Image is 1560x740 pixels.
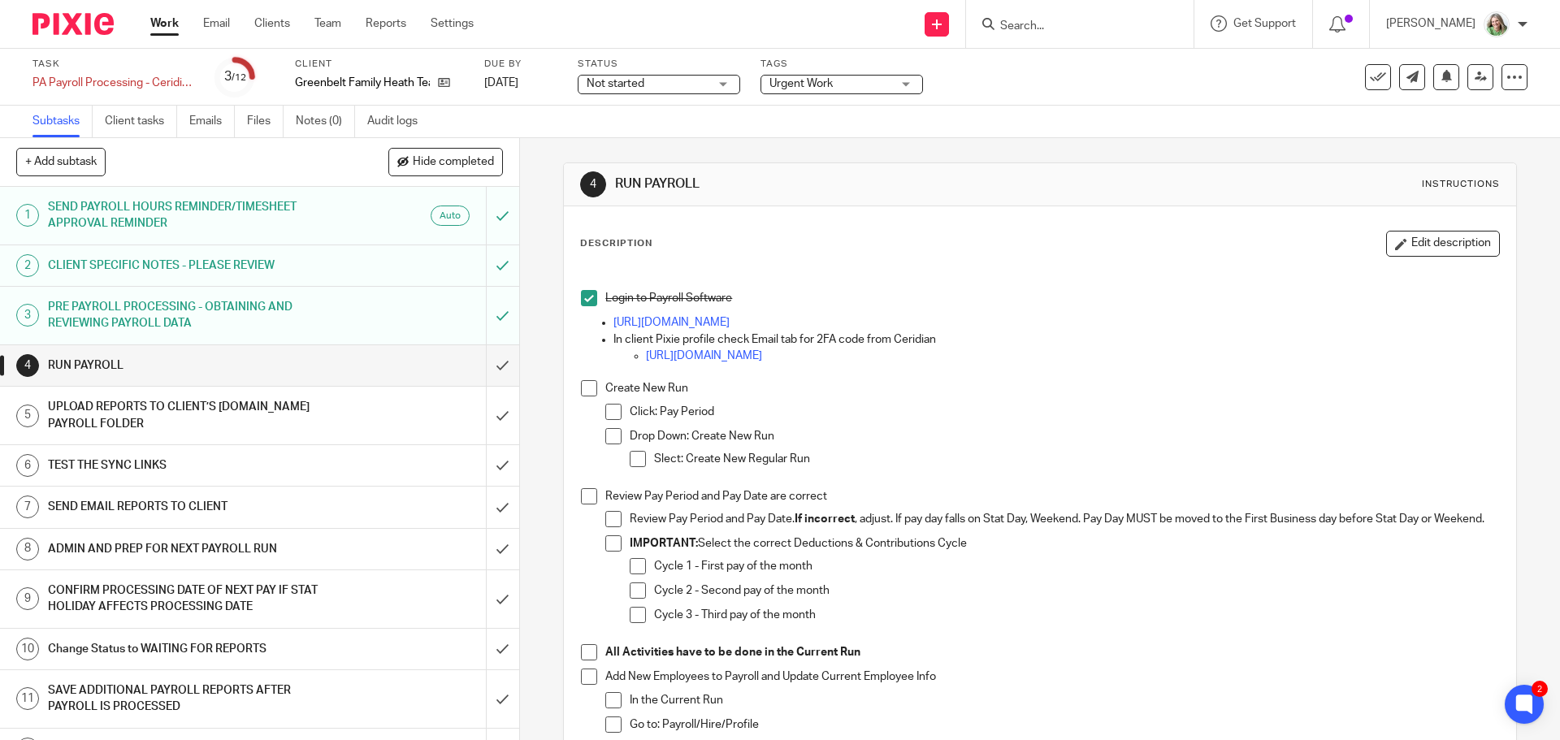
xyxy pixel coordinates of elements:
p: In the Current Run [630,692,1498,708]
h1: SEND PAYROLL HOURS REMINDER/TIMESHEET APPROVAL REMINDER [48,195,329,236]
p: Description [580,237,652,250]
label: Status [578,58,740,71]
div: 3 [224,67,246,86]
button: Hide completed [388,148,503,175]
div: 2 [1532,681,1548,697]
div: 9 [16,587,39,610]
p: Create New Run [605,380,1498,396]
span: [DATE] [484,77,518,89]
h1: CLIENT SPECIFIC NOTES - PLEASE REVIEW [48,253,329,278]
div: 6 [16,454,39,477]
h1: CONFIRM PROCESSING DATE OF NEXT PAY IF STAT HOLIDAY AFFECTS PROCESSING DATE [48,578,329,620]
p: Review Pay Period and Pay Date are correct [605,488,1498,504]
p: Drop Down: Create New Run [630,428,1498,444]
img: Pixie [32,13,114,35]
p: In client Pixie profile check Email tab for 2FA code from Ceridian [613,331,1498,348]
label: Tags [760,58,923,71]
h1: ADMIN AND PREP FOR NEXT PAYROLL RUN [48,537,329,561]
a: Files [247,106,284,137]
p: Go to: Payroll/Hire/Profile [630,716,1498,733]
a: Email [203,15,230,32]
p: Login to Payroll Software [605,290,1498,306]
p: Add New Employees to Payroll and Update Current Employee Info [605,669,1498,685]
label: Task [32,58,195,71]
h1: RUN PAYROLL [615,175,1075,193]
p: Slect: Create New Regular Run [654,451,1498,467]
p: Cycle 1 - First pay of the month [654,558,1498,574]
span: Urgent Work [769,78,833,89]
div: 10 [16,638,39,660]
div: 5 [16,405,39,427]
a: Emails [189,106,235,137]
h1: TEST THE SYNC LINKS [48,453,329,478]
div: 4 [580,171,606,197]
p: Greenbelt Family Heath Team [295,75,430,91]
a: [URL][DOMAIN_NAME] [646,350,762,361]
img: KC%20Photo.jpg [1484,11,1510,37]
h1: RUN PAYROLL [48,353,329,378]
p: Select the correct Deductions & Contributions Cycle [630,535,1498,552]
button: + Add subtask [16,148,106,175]
div: 4 [16,354,39,377]
label: Due by [484,58,557,71]
div: 11 [16,687,39,710]
a: Work [150,15,179,32]
p: [PERSON_NAME] [1386,15,1475,32]
a: Client tasks [105,106,177,137]
strong: IMPORTANT: [630,538,698,549]
p: Click: Pay Period [630,404,1498,420]
div: 7 [16,495,39,518]
h1: UPLOAD REPORTS TO CLIENT’S [DOMAIN_NAME] PAYROLL FOLDER [48,395,329,436]
button: Edit description [1386,231,1500,257]
h1: SEND EMAIL REPORTS TO CLIENT [48,495,329,519]
a: Reports [366,15,406,32]
div: 3 [16,304,39,327]
small: /12 [232,73,246,82]
a: Team [314,15,341,32]
div: Instructions [1422,178,1500,191]
a: Subtasks [32,106,93,137]
a: Clients [254,15,290,32]
div: 2 [16,254,39,277]
a: Audit logs [367,106,430,137]
a: Settings [431,15,474,32]
p: Cycle 2 - Second pay of the month [654,582,1498,599]
a: [URL][DOMAIN_NAME] [613,317,730,328]
span: Not started [587,78,644,89]
div: PA Payroll Processing - Ceridian - Bi-Weekly [32,75,195,91]
p: Review Pay Period and Pay Date. , adjust. If pay day falls on Stat Day, Weekend. Pay Day MUST be ... [630,511,1498,527]
div: Auto [431,206,470,226]
p: Cycle 3 - Third pay of the month [654,607,1498,623]
h1: Change Status to WAITING FOR REPORTS [48,637,329,661]
div: 8 [16,538,39,560]
a: Notes (0) [296,106,355,137]
label: Client [295,58,464,71]
input: Search [999,19,1145,34]
span: Get Support [1233,18,1296,29]
strong: If incorrect [795,513,855,525]
div: 1 [16,204,39,227]
h1: SAVE ADDITIONAL PAYROLL REPORTS AFTER PAYROLL IS PROCESSED [48,678,329,720]
span: Hide completed [413,156,494,169]
h1: PRE PAYROLL PROCESSING - OBTAINING AND REVIEWING PAYROLL DATA [48,295,329,336]
strong: All Activities have to be done in the Current Run [605,647,860,658]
